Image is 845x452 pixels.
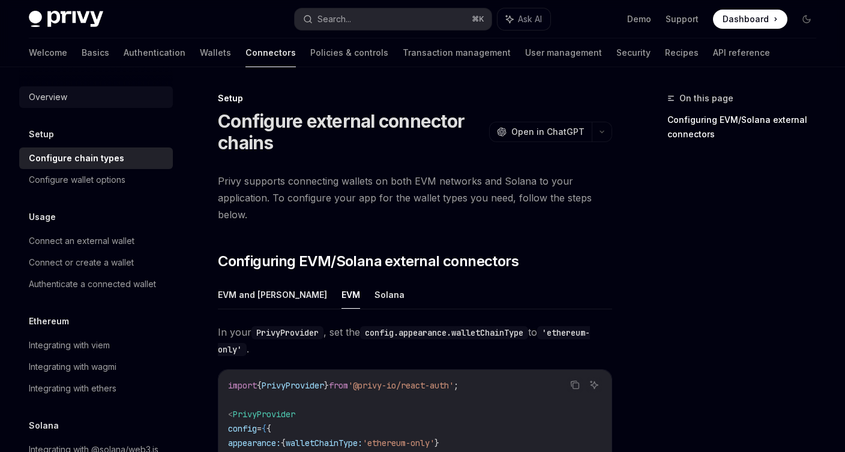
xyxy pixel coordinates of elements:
[19,378,173,399] a: Integrating with ethers
[665,38,699,67] a: Recipes
[713,38,770,67] a: API reference
[525,38,602,67] a: User management
[713,10,787,29] a: Dashboard
[29,234,134,248] div: Connect an external wallet
[586,377,602,393] button: Ask AI
[324,380,329,391] span: }
[286,438,362,448] span: walletChainType:
[29,11,103,28] img: dark logo
[29,210,56,224] h5: Usage
[218,324,612,357] span: In your , set the to .
[19,356,173,378] a: Integrating with wagmi
[228,423,257,434] span: config
[218,110,484,153] h1: Configure external connector chains
[218,173,612,223] span: Privy supports connecting wallets on both EVM networks and Solana to your application. To configu...
[723,13,769,25] span: Dashboard
[233,409,295,420] span: PrivyProvider
[257,423,262,434] span: =
[29,314,69,329] h5: Ethereum
[19,230,173,252] a: Connect an external wallet
[200,38,231,67] a: Wallets
[257,380,262,391] span: {
[667,110,826,144] a: Configuring EVM/Solana external connectors
[82,38,109,67] a: Basics
[228,409,233,420] span: <
[567,377,583,393] button: Copy the contents from the code block
[511,126,585,138] span: Open in ChatGPT
[124,38,185,67] a: Authentication
[29,90,67,104] div: Overview
[616,38,651,67] a: Security
[29,277,156,291] div: Authenticate a connected wallet
[19,335,173,356] a: Integrating with viem
[281,438,286,448] span: {
[489,122,592,142] button: Open in ChatGPT
[627,13,651,25] a: Demo
[666,13,699,25] a: Support
[310,38,388,67] a: Policies & controls
[251,326,323,339] code: PrivyProvider
[29,255,134,270] div: Connect or create a wallet
[29,173,125,187] div: Configure wallet options
[348,380,454,391] span: '@privy-io/react-auth'
[19,169,173,191] a: Configure wallet options
[19,273,173,295] a: Authenticate a connected wallet
[218,281,327,309] button: EVM and [PERSON_NAME]
[403,38,511,67] a: Transaction management
[228,380,257,391] span: import
[374,281,404,309] button: Solana
[218,92,612,104] div: Setup
[362,438,435,448] span: 'ethereum-only'
[679,91,733,106] span: On this page
[360,326,528,339] code: config.appearance.walletChainType
[329,380,348,391] span: from
[245,38,296,67] a: Connectors
[29,127,54,141] h5: Setup
[228,438,281,448] span: appearance:
[29,381,116,396] div: Integrating with ethers
[262,380,324,391] span: PrivyProvider
[266,423,271,434] span: {
[341,281,360,309] button: EVM
[218,252,519,271] span: Configuring EVM/Solana external connectors
[19,147,173,169] a: Configure chain types
[19,86,173,108] a: Overview
[317,12,351,26] div: Search...
[472,14,484,24] span: ⌘ K
[797,10,816,29] button: Toggle dark mode
[29,338,110,352] div: Integrating with viem
[29,418,59,433] h5: Solana
[454,380,459,391] span: ;
[435,438,439,448] span: }
[262,423,266,434] span: {
[518,13,542,25] span: Ask AI
[295,8,492,30] button: Search...⌘K
[498,8,550,30] button: Ask AI
[29,38,67,67] a: Welcome
[29,360,116,374] div: Integrating with wagmi
[19,252,173,273] a: Connect or create a wallet
[29,151,124,165] div: Configure chain types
